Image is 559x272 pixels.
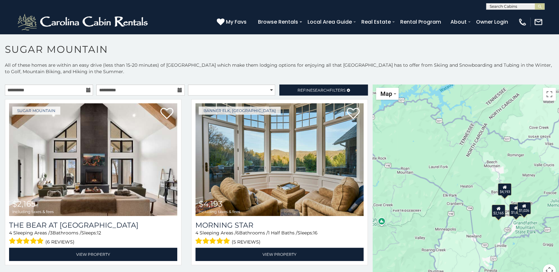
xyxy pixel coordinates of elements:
[279,85,367,96] a: RefineSearchFilters
[195,230,364,246] div: Sleeping Areas / Bathrooms / Sleeps:
[97,230,101,236] span: 12
[9,230,177,246] div: Sleeping Areas / Bathrooms / Sleeps:
[518,17,527,27] img: phone-regular-white.png
[376,88,399,100] button: Change map style
[9,103,177,216] a: The Bear At Sugar Mountain $2,165 including taxes & fees
[195,230,198,236] span: 4
[199,210,240,214] span: including taxes & fees
[217,18,248,26] a: My Favs
[50,230,52,236] span: 3
[231,238,260,246] span: (5 reviews)
[358,16,394,28] a: Real Estate
[9,230,12,236] span: 4
[199,199,223,209] span: $4,193
[498,183,512,196] div: $4,193
[268,230,297,236] span: 1 Half Baths /
[255,16,301,28] a: Browse Rentals
[534,17,543,27] img: mail-regular-white.png
[9,221,177,230] a: The Bear At [GEOGRAPHIC_DATA]
[9,248,177,261] a: View Property
[12,107,60,115] a: Sugar Mountain
[195,103,364,216] img: Morning Star
[12,199,36,209] span: $2,165
[9,103,177,216] img: The Bear At Sugar Mountain
[195,103,364,216] a: Morning Star $4,193 including taxes & fees
[347,107,360,121] a: Add to favorites
[397,16,444,28] a: Rental Program
[473,16,511,28] a: Owner Login
[195,248,364,261] a: View Property
[509,204,523,216] div: $1,629
[199,107,281,115] a: Banner Elk, [GEOGRAPHIC_DATA]
[9,221,177,230] h3: The Bear At Sugar Mountain
[304,16,355,28] a: Local Area Guide
[517,202,531,214] div: $1,026
[313,230,318,236] span: 16
[380,90,392,97] span: Map
[12,210,54,214] span: including taxes & fees
[16,12,151,32] img: White-1-2.png
[297,88,345,93] span: Refine Filters
[543,88,556,101] button: Toggle fullscreen view
[447,16,470,28] a: About
[236,230,239,236] span: 6
[492,204,505,217] div: $2,165
[45,238,75,246] span: (6 reviews)
[226,18,247,26] span: My Favs
[313,88,330,93] span: Search
[195,221,364,230] a: Morning Star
